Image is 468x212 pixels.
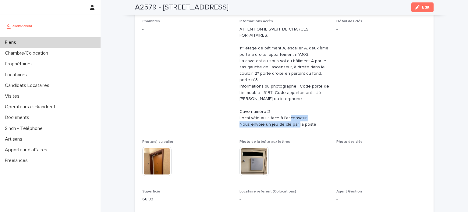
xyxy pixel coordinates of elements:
[142,140,173,144] span: Photo(s) du palier
[2,40,21,45] p: Biens
[2,158,33,163] p: Freelances
[2,50,53,56] p: Chambre/Colocation
[142,190,160,193] span: Superficie
[422,5,430,9] span: Edit
[239,26,329,128] p: ATTENTION IL S'AGIT DE CHARGES FORFAITAIRES. 1ᵉʳ étage de bâtiment A, escalier A, deuxième porte ...
[336,26,426,33] p: -
[2,61,37,67] p: Propriétaires
[142,20,160,23] span: Chambres
[239,196,329,203] p: -
[2,115,34,120] p: Documents
[336,190,362,193] span: Agent Gestion
[2,72,32,78] p: Locataires
[411,2,434,12] button: Edit
[2,104,60,110] p: Operateurs clickandrent
[135,3,229,12] h2: A2579 - [STREET_ADDRESS]
[2,126,48,131] p: Sinch - Téléphone
[5,20,34,32] img: UCB0brd3T0yccxBKYDjQ
[336,196,426,203] p: -
[336,20,362,23] span: Détail des clés
[2,83,54,88] p: Candidats Locataires
[2,147,52,153] p: Apporteur d'affaires
[142,26,232,33] p: -
[239,140,290,144] span: Photo de la boîte aux lettres
[2,93,24,99] p: Visites
[336,147,426,153] p: -
[2,136,27,142] p: Artisans
[239,190,296,193] span: Locataire référent (Colocations)
[142,196,232,203] p: 68.83
[336,140,363,144] span: Photo des clés
[239,20,273,23] span: Informations accès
